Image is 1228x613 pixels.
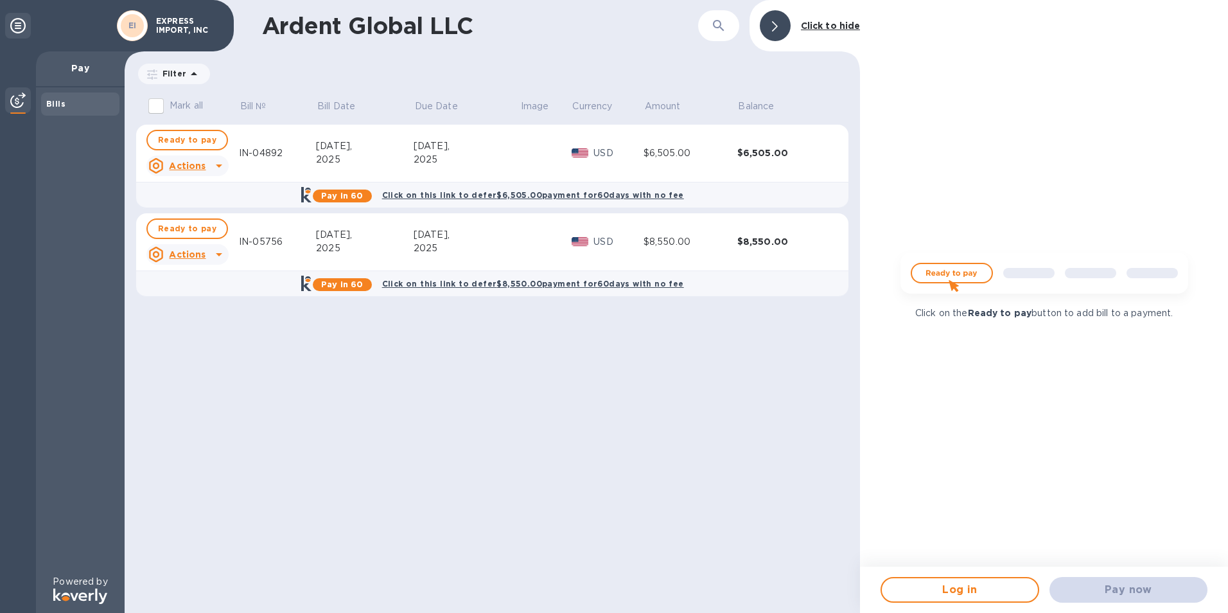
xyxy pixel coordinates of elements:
div: $6,505.00 [644,147,737,160]
span: Amount [645,100,697,113]
p: Currency [572,100,612,113]
p: Balance [738,100,774,113]
p: USD [593,235,644,249]
span: Due Date [415,100,475,113]
p: Image [521,100,549,113]
b: Ready to pay [968,308,1032,318]
span: Ready to pay [158,221,216,236]
p: Amount [645,100,681,113]
p: Click on the button to add bill to a payment. [915,306,1173,320]
b: Pay in 60 [321,280,363,289]
div: [DATE], [414,228,520,242]
b: Click to hide [801,21,861,31]
div: [DATE], [316,139,414,153]
p: Bill Date [317,100,355,113]
div: [DATE], [316,228,414,242]
p: USD [593,147,644,160]
div: 2025 [316,153,414,166]
button: Log in [881,577,1039,603]
div: IN-04892 [239,147,316,160]
div: $6,505.00 [737,147,831,159]
p: Powered by [53,575,107,589]
button: Ready to pay [146,130,228,150]
p: Due Date [415,100,458,113]
img: Logo [53,589,107,604]
span: Balance [738,100,791,113]
u: Actions [169,249,206,260]
img: USD [572,237,589,246]
button: Ready to pay [146,218,228,239]
p: Mark all [170,99,203,112]
p: Bill № [240,100,267,113]
u: Actions [169,161,206,171]
div: IN-05756 [239,235,316,249]
div: 2025 [316,242,414,255]
div: [DATE], [414,139,520,153]
span: Log in [892,582,1027,598]
p: EXPRESS IMPORT, INC [156,17,220,35]
div: $8,550.00 [644,235,737,249]
b: Pay in 60 [321,191,363,200]
div: 2025 [414,242,520,255]
img: USD [572,148,589,157]
b: Click on this link to defer $6,505.00 payment for 60 days with no fee [382,190,684,200]
div: $8,550.00 [737,235,831,248]
span: Bill № [240,100,283,113]
p: Filter [157,68,186,79]
p: Pay [46,62,114,75]
b: Bills [46,99,66,109]
b: EI [128,21,137,30]
h1: Ardent Global LLC [262,12,644,39]
span: Bill Date [317,100,372,113]
div: 2025 [414,153,520,166]
span: Ready to pay [158,132,216,148]
b: Click on this link to defer $8,550.00 payment for 60 days with no fee [382,279,684,289]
